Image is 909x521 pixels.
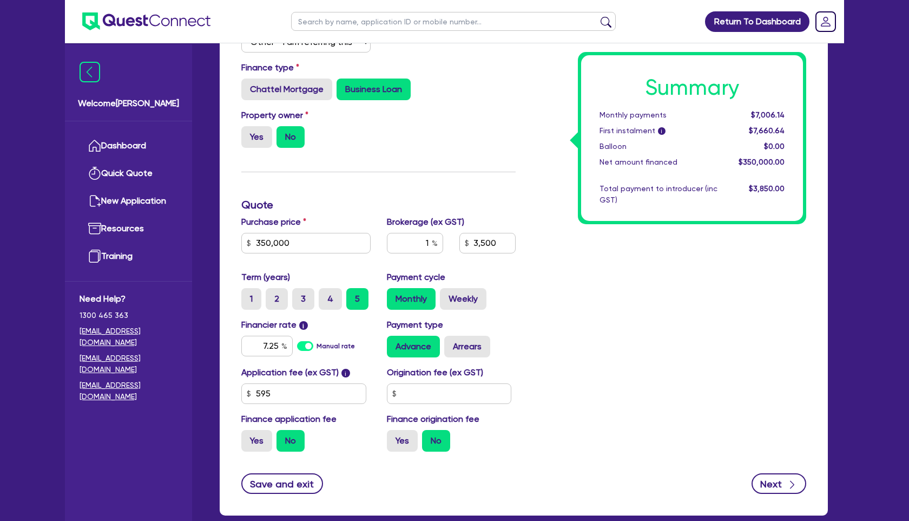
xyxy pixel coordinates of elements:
[337,79,411,100] label: Business Loan
[276,430,305,452] label: No
[80,243,177,270] a: Training
[266,288,288,310] label: 2
[341,369,350,377] span: i
[739,158,785,166] span: $350,000.00
[346,288,368,310] label: 5
[600,75,785,101] h1: Summary
[88,222,101,235] img: resources
[241,61,299,74] label: Finance type
[241,79,332,100] label: Chattel Mortgage
[88,250,101,263] img: training
[80,325,177,348] a: [EMAIL_ADDRESS][DOMAIN_NAME]
[80,62,100,82] img: icon-menu-close
[444,336,490,357] label: Arrears
[591,157,726,168] div: Net amount financed
[241,413,337,426] label: Finance application fee
[241,216,306,229] label: Purchase price
[591,109,726,121] div: Monthly payments
[387,271,445,284] label: Payment cycle
[387,336,440,357] label: Advance
[292,288,314,310] label: 3
[80,215,177,243] a: Resources
[591,183,726,206] div: Total payment to introducer (inc GST)
[276,126,305,148] label: No
[80,187,177,215] a: New Application
[78,97,179,110] span: Welcome [PERSON_NAME]
[88,167,101,180] img: quick-quote
[291,12,616,31] input: Search by name, application ID or mobile number...
[387,366,483,379] label: Origination fee (ex GST)
[749,184,785,193] span: $3,850.00
[241,318,308,331] label: Financier rate
[749,126,785,135] span: $7,660.64
[82,12,210,30] img: quest-connect-logo-blue
[387,430,418,452] label: Yes
[751,110,785,119] span: $7,006.14
[80,160,177,187] a: Quick Quote
[299,321,308,330] span: i
[80,353,177,375] a: [EMAIL_ADDRESS][DOMAIN_NAME]
[764,142,785,151] span: $0.00
[319,288,342,310] label: 4
[80,292,177,305] span: Need Help?
[241,366,339,379] label: Application fee (ex GST)
[80,132,177,160] a: Dashboard
[317,341,355,351] label: Manual rate
[591,141,726,152] div: Balloon
[80,380,177,402] a: [EMAIL_ADDRESS][DOMAIN_NAME]
[241,126,272,148] label: Yes
[241,271,290,284] label: Term (years)
[705,11,809,32] a: Return To Dashboard
[387,413,479,426] label: Finance origination fee
[387,318,443,331] label: Payment type
[752,473,806,494] button: Next
[440,288,486,310] label: Weekly
[241,198,516,211] h3: Quote
[241,109,308,122] label: Property owner
[88,194,101,207] img: new-application
[241,473,323,494] button: Save and exit
[658,128,666,135] span: i
[387,216,464,229] label: Brokerage (ex GST)
[812,8,840,36] a: Dropdown toggle
[591,125,726,136] div: First instalment
[241,288,261,310] label: 1
[241,430,272,452] label: Yes
[422,430,450,452] label: No
[80,310,177,321] span: 1300 465 363
[387,288,436,310] label: Monthly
